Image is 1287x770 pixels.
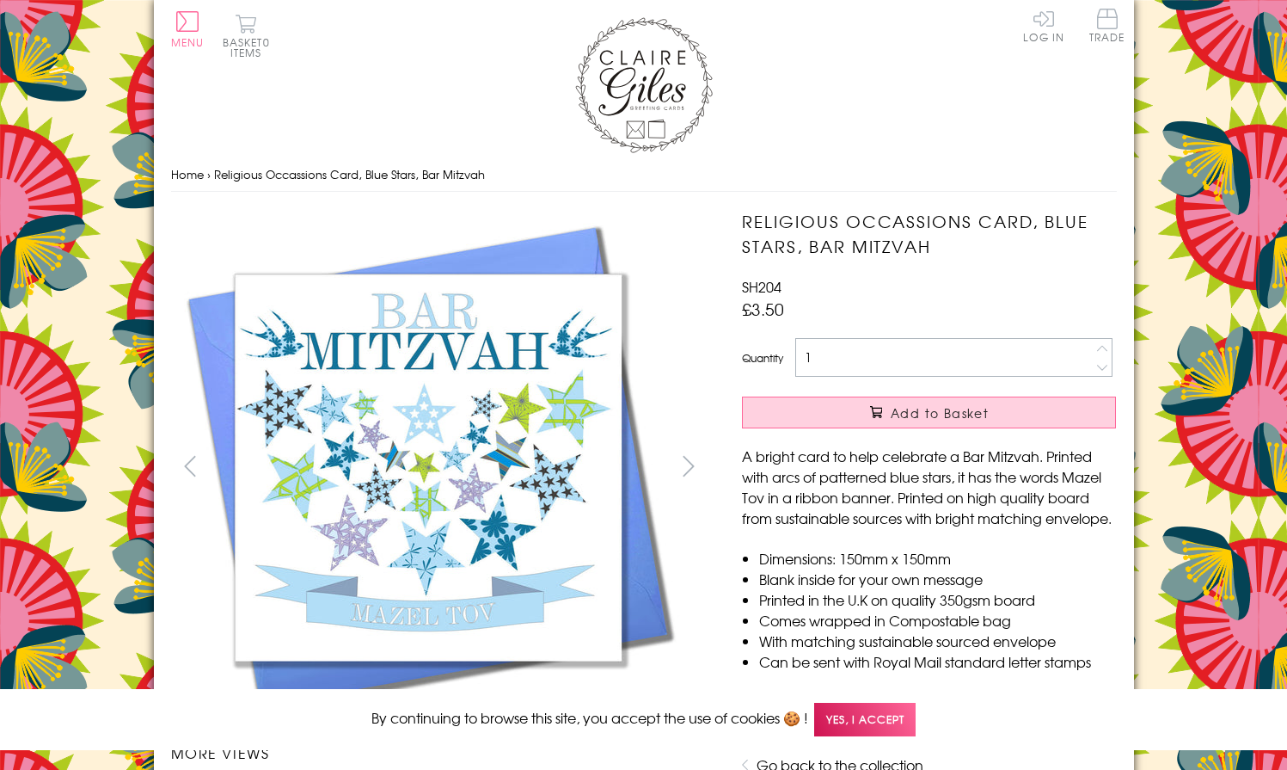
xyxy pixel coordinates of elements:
span: 0 items [230,34,270,60]
img: Religious Occassions Card, Blue Stars, Bar Mitzvah [171,209,687,725]
li: Printed in the U.K on quality 350gsm board [759,589,1116,610]
span: Trade [1089,9,1125,42]
nav: breadcrumbs [171,157,1117,193]
button: prev [171,447,210,485]
span: Religious Occassions Card, Blue Stars, Bar Mitzvah [214,166,485,182]
li: Can be sent with Royal Mail standard letter stamps [759,651,1116,672]
li: Dimensions: 150mm x 150mm [759,548,1116,569]
label: Quantity [742,350,783,366]
h3: More views [171,742,708,763]
button: Menu [171,11,205,47]
li: With matching sustainable sourced envelope [759,631,1116,651]
li: Comes wrapped in Compostable bag [759,610,1116,631]
button: Basket0 items [223,14,270,58]
span: Yes, I accept [814,703,916,736]
button: next [669,447,708,485]
span: SH204 [742,276,781,297]
span: Add to Basket [891,404,989,422]
img: Claire Giles Greetings Cards [575,17,713,153]
span: £3.50 [742,297,784,321]
h1: Religious Occassions Card, Blue Stars, Bar Mitzvah [742,209,1116,259]
a: Home [171,166,204,182]
a: Trade [1089,9,1125,46]
p: A bright card to help celebrate a Bar Mitzvah. Printed with arcs of patterned blue stars, it has ... [742,446,1116,528]
a: Log In [1023,9,1064,42]
button: Add to Basket [742,397,1116,428]
span: Menu [171,34,205,50]
li: Blank inside for your own message [759,569,1116,589]
span: › [207,166,211,182]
